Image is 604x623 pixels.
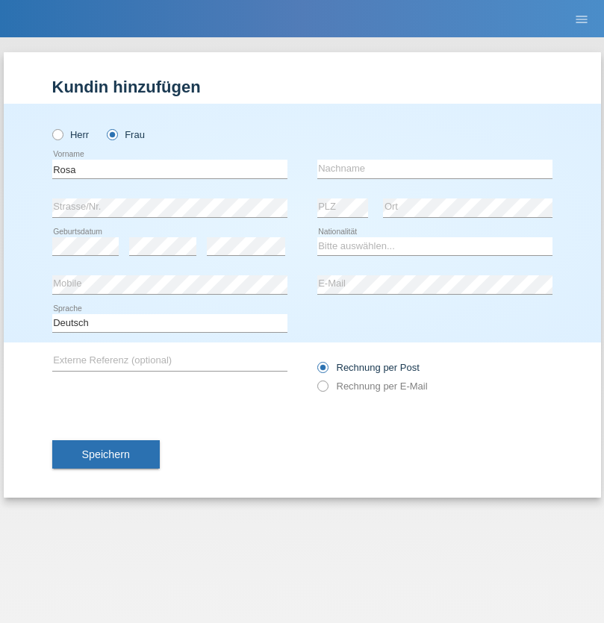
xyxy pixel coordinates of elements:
input: Rechnung per E-Mail [317,381,327,399]
span: Speichern [82,448,130,460]
button: Speichern [52,440,160,469]
i: menu [574,12,589,27]
h1: Kundin hinzufügen [52,78,552,96]
input: Frau [107,129,116,139]
a: menu [567,14,597,23]
label: Rechnung per Post [317,362,420,373]
label: Rechnung per E-Mail [317,381,428,392]
label: Frau [107,129,145,140]
input: Herr [52,129,62,139]
input: Rechnung per Post [317,362,327,381]
label: Herr [52,129,90,140]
